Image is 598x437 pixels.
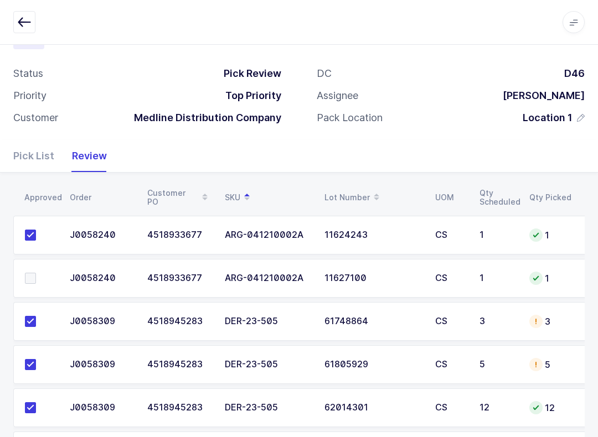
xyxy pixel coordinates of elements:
[529,401,571,414] div: 12
[225,403,311,413] div: DER-23-505
[225,360,311,370] div: DER-23-505
[324,230,422,240] div: 11624243
[480,273,516,283] div: 1
[435,193,466,202] div: UOM
[523,111,585,124] button: Location 1
[324,188,422,207] div: Lot Number
[317,111,383,124] div: Pack Location
[529,228,571,242] div: 1
[529,315,571,328] div: 3
[225,273,311,283] div: ARG-041210002A
[494,89,585,102] div: [PERSON_NAME]
[317,89,358,102] div: Assignee
[435,230,466,240] div: CS
[564,67,585,79] span: D46
[529,272,571,285] div: 1
[435,316,466,326] div: CS
[523,111,573,124] span: Location 1
[435,403,466,413] div: CS
[70,273,134,283] div: J0058240
[317,67,332,80] div: DC
[147,316,212,326] div: 4518945283
[480,230,516,240] div: 1
[70,230,134,240] div: J0058240
[480,360,516,370] div: 5
[13,67,43,80] div: Status
[24,193,56,202] div: Approved
[13,89,47,102] div: Priority
[480,189,516,206] div: Qty Scheduled
[216,89,281,102] div: Top Priority
[529,358,571,371] div: 5
[480,316,516,326] div: 3
[435,360,466,370] div: CS
[147,188,212,207] div: Customer PO
[125,111,281,124] div: Medline Distribution Company
[324,273,422,283] div: 11627100
[529,193,571,202] div: Qty Picked
[225,316,311,326] div: DER-23-505
[147,230,212,240] div: 4518933677
[13,140,63,172] div: Pick List
[324,360,422,370] div: 61805929
[225,230,311,240] div: ARG-041210002A
[147,360,212,370] div: 4518945283
[435,273,466,283] div: CS
[324,316,422,326] div: 61748864
[215,67,281,80] div: Pick Review
[480,403,516,413] div: 12
[70,360,134,370] div: J0058309
[70,403,134,413] div: J0058309
[147,273,212,283] div: 4518933677
[70,193,134,202] div: Order
[225,188,311,207] div: SKU
[63,140,107,172] div: Review
[13,111,58,124] div: Customer
[147,403,212,413] div: 4518945283
[324,403,422,413] div: 62014301
[70,316,134,326] div: J0058309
